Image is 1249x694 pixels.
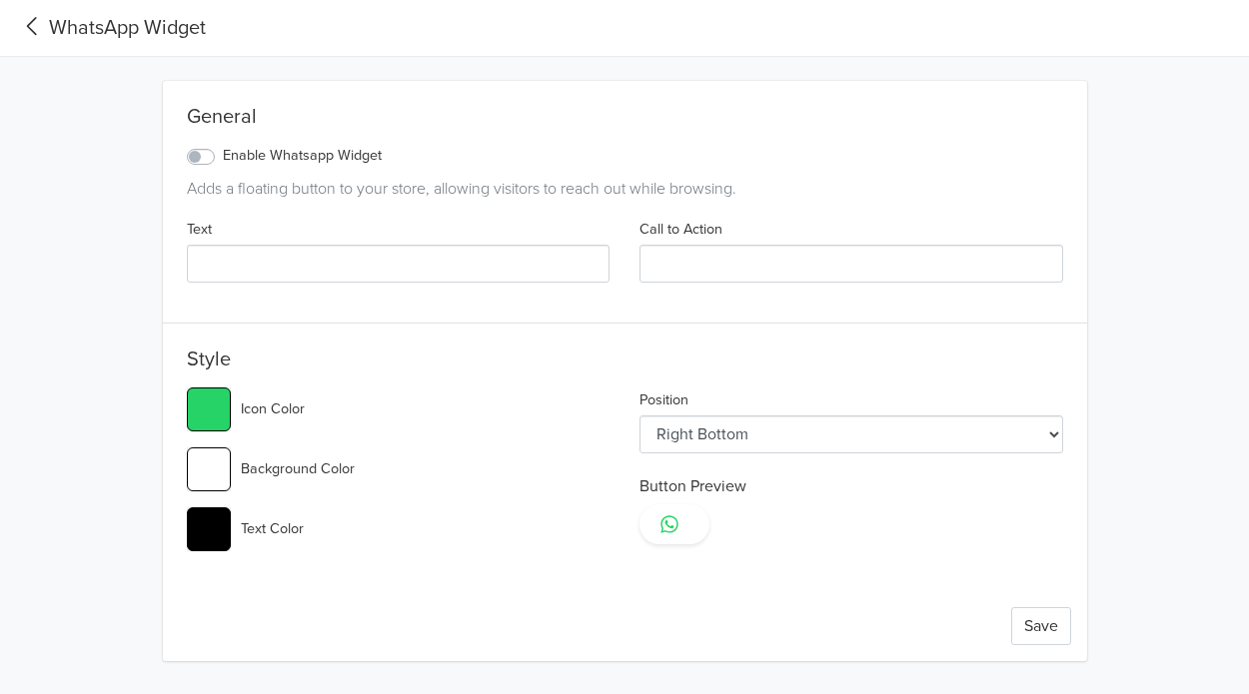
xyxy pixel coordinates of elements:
label: Position [639,389,688,411]
h6: Button Preview [639,477,1063,496]
a: WhatsApp Widget [16,13,206,43]
label: Enable Whatsapp Widget [223,145,382,167]
div: Adds a floating button to your store, allowing visitors to reach out while browsing. [187,177,1063,201]
label: Text [187,219,212,241]
label: Background Color [241,458,355,480]
label: Icon Color [241,398,305,420]
div: General [187,105,1063,137]
button: Save [1011,607,1071,645]
label: Call to Action [639,219,722,241]
label: Text Color [241,518,304,540]
h5: Style [187,347,1063,379]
